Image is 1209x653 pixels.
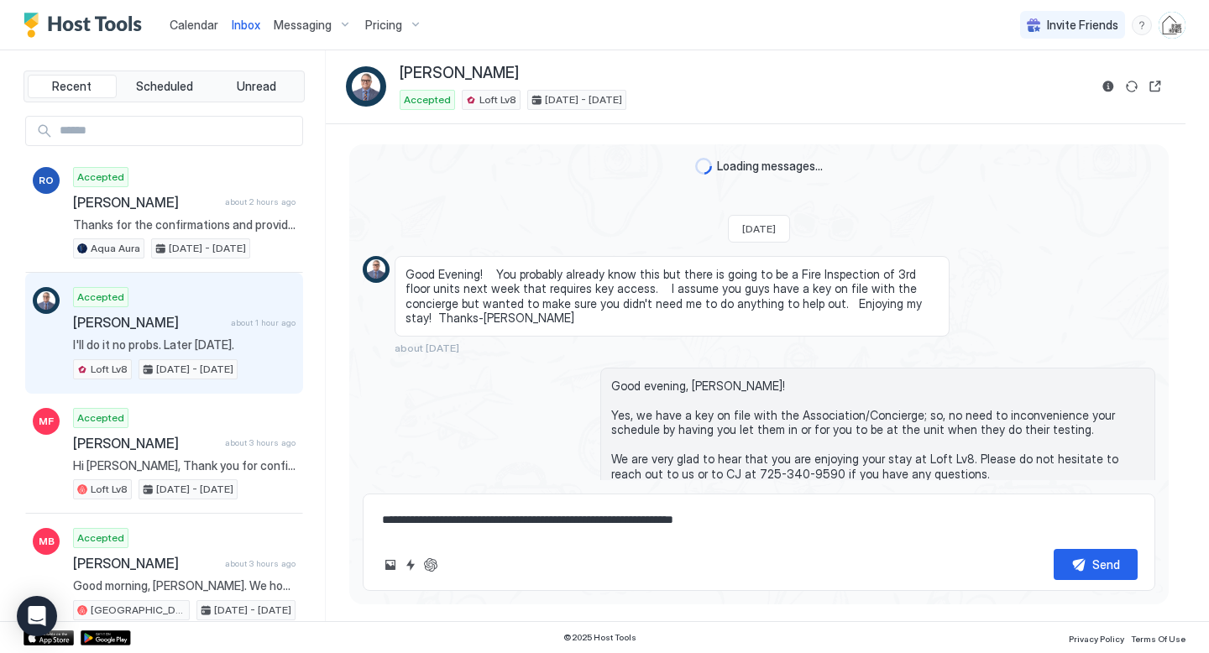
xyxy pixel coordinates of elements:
span: Accepted [77,530,124,546]
button: Send [1054,549,1138,580]
span: [DATE] - [DATE] [156,482,233,497]
span: [PERSON_NAME] [73,555,218,572]
span: Inbox [232,18,260,32]
span: Accepted [404,92,451,107]
a: Privacy Policy [1069,629,1124,646]
button: Quick reply [400,555,421,575]
span: Recent [52,79,92,94]
span: [DATE] - [DATE] [545,92,622,107]
a: Google Play Store [81,630,131,645]
span: Good Evening! You probably already know this but there is going to be a Fire Inspection of 3rd fl... [406,267,939,326]
div: Open Intercom Messenger [17,596,57,636]
button: Recent [28,75,117,98]
span: Good morning, [PERSON_NAME]. We hope this message finds you well! Ahead of your arrival we wanted... [73,578,296,593]
span: Invite Friends [1047,18,1118,33]
div: loading [695,158,712,175]
span: Loft Lv8 [91,362,128,377]
span: [PERSON_NAME] [73,435,218,452]
span: [DATE] [742,222,776,235]
span: Loading messages... [717,159,823,174]
a: Inbox [232,16,260,34]
span: about 1 hour ago [231,317,296,328]
span: Aqua Aura [91,241,140,256]
button: ChatGPT Auto Reply [421,555,441,575]
button: Scheduled [120,75,209,98]
span: about [DATE] [395,342,459,354]
span: Accepted [77,290,124,305]
span: Scheduled [136,79,193,94]
span: about 3 hours ago [225,437,296,448]
span: [PERSON_NAME] [73,314,224,331]
span: [GEOGRAPHIC_DATA] [91,603,186,618]
div: tab-group [24,71,305,102]
span: Terms Of Use [1131,634,1185,644]
span: Hi [PERSON_NAME], Thank you for confirming that 34610184336 is the best number to use if we need ... [73,458,296,473]
span: I'll do it no probs. Later [DATE]. [73,337,296,353]
span: MF [39,414,54,429]
span: [DATE] - [DATE] [169,241,246,256]
button: Open reservation [1145,76,1165,97]
div: Send [1092,556,1120,573]
span: Accepted [77,410,124,426]
span: Unread [237,79,276,94]
span: Calendar [170,18,218,32]
span: [DATE] - [DATE] [156,362,233,377]
span: Thanks for the confirmations and providing a copy of your ID via text, [PERSON_NAME]. In the unli... [73,217,296,232]
span: Accepted [77,170,124,185]
div: menu [1132,15,1152,35]
span: [PERSON_NAME] [400,64,519,83]
span: © 2025 Host Tools [563,632,636,643]
span: about 2 hours ago [225,196,296,207]
input: Input Field [53,117,302,145]
span: Loft Lv8 [91,482,128,497]
span: Messaging [274,18,332,33]
button: Upload image [380,555,400,575]
button: Unread [212,75,301,98]
span: Good evening, [PERSON_NAME]! Yes, we have a key on file with the Association/Concierge; so, no ne... [611,379,1144,511]
a: Calendar [170,16,218,34]
span: about 3 hours ago [225,558,296,569]
span: Privacy Policy [1069,634,1124,644]
span: RO [39,173,54,188]
span: MB [39,534,55,549]
button: Sync reservation [1122,76,1142,97]
a: App Store [24,630,74,645]
a: Host Tools Logo [24,13,149,38]
div: User profile [1159,12,1185,39]
span: [DATE] - [DATE] [214,603,291,618]
span: Pricing [365,18,402,33]
span: Loft Lv8 [479,92,516,107]
span: [PERSON_NAME] [73,194,218,211]
button: Reservation information [1098,76,1118,97]
a: Terms Of Use [1131,629,1185,646]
